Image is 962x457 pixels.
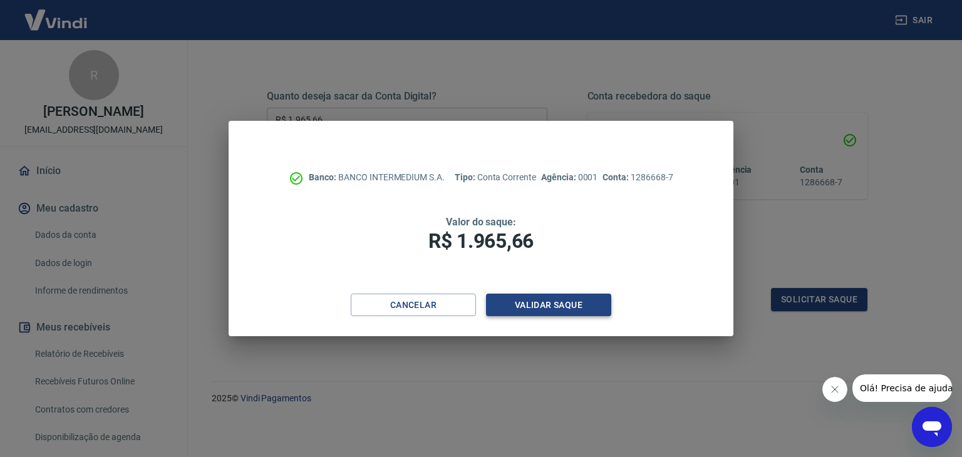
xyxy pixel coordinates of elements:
[455,171,536,184] p: Conta Corrente
[309,172,338,182] span: Banco:
[351,294,476,317] button: Cancelar
[8,9,105,19] span: Olá! Precisa de ajuda?
[912,407,952,447] iframe: Botão para abrir a janela de mensagens
[428,229,534,253] span: R$ 1.965,66
[309,171,445,184] p: BANCO INTERMEDIUM S.A.
[541,171,597,184] p: 0001
[446,216,516,228] span: Valor do saque:
[603,172,631,182] span: Conta:
[852,374,952,402] iframe: Mensagem da empresa
[822,377,847,402] iframe: Fechar mensagem
[486,294,611,317] button: Validar saque
[603,171,673,184] p: 1286668-7
[455,172,477,182] span: Tipo:
[541,172,578,182] span: Agência:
